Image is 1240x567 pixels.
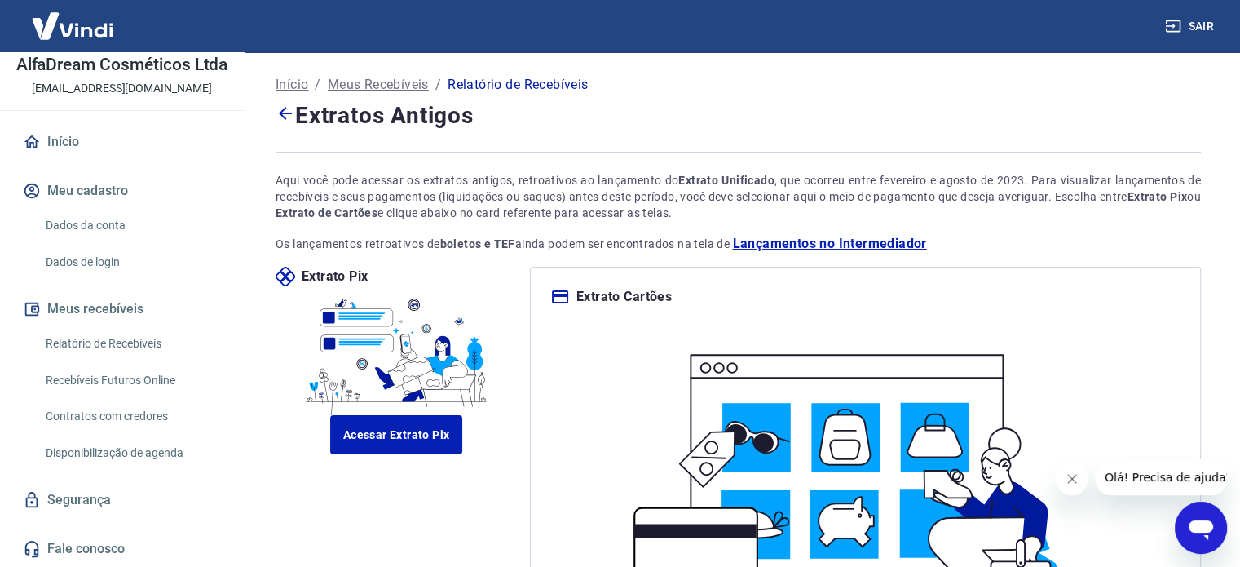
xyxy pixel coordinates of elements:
strong: Extrato Unificado [678,174,774,187]
button: Meu cadastro [20,173,224,209]
p: AlfaDream Cosméticos Ltda [16,56,228,73]
a: Meus Recebíveis [328,75,429,95]
a: Lançamentos no Intermediador [732,234,926,254]
div: Aqui você pode acessar os extratos antigos, retroativos ao lançamento do , que ocorreu entre feve... [276,172,1201,221]
a: Dados da conta [39,209,224,242]
img: Vindi [20,1,126,51]
span: Olá! Precisa de ajuda? [10,11,137,24]
strong: Extrato Pix [1127,190,1187,203]
p: Extrato Cartões [576,287,672,307]
a: Início [276,75,308,95]
strong: Extrato de Cartões [276,206,377,219]
a: Início [20,124,224,160]
h4: Extratos Antigos [276,98,1201,132]
a: Disponibilização de agenda [39,436,224,470]
a: Segurança [20,482,224,518]
strong: boletos e TEF [440,237,515,250]
a: Acessar Extrato Pix [330,415,463,454]
img: ilustrapix.38d2ed8fdf785898d64e9b5bf3a9451d.svg [300,286,493,415]
iframe: Botão para abrir a janela de mensagens [1175,502,1227,554]
button: Sair [1162,11,1220,42]
p: / [435,75,441,95]
p: Relatório de Recebíveis [448,75,588,95]
a: Relatório de Recebíveis [39,327,224,361]
iframe: Fechar mensagem [1056,463,1088,495]
iframe: Mensagem da empresa [1095,459,1227,495]
p: Os lançamentos retroativos de ainda podem ser encontrados na tela de [276,234,1201,254]
a: Recebíveis Futuros Online [39,364,224,397]
button: Meus recebíveis [20,291,224,327]
a: Fale conosco [20,531,224,567]
p: / [315,75,320,95]
a: Dados de login [39,246,224,279]
a: Contratos com credores [39,400,224,433]
p: [EMAIL_ADDRESS][DOMAIN_NAME] [32,80,212,97]
p: Extrato Pix [302,267,368,286]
